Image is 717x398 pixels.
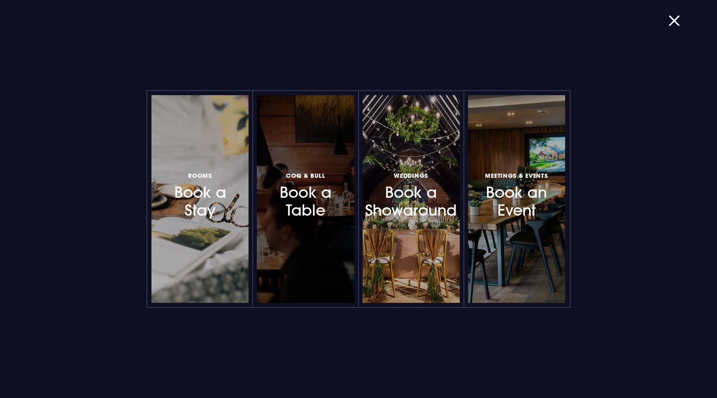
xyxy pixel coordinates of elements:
h3: Book a Stay [164,170,236,219]
a: Coq & BullBook a Table [257,95,354,303]
span: Weddings [394,172,428,179]
a: Meetings & EventsBook an Event [468,95,565,303]
h3: Book an Event [480,170,553,219]
span: Rooms [188,172,212,179]
a: RoomsBook a Stay [151,95,249,303]
h3: Book a Table [269,170,341,219]
span: Coq & Bull [286,172,325,179]
a: WeddingsBook a Showaround [363,95,460,303]
h3: Book a Showaround [375,170,447,219]
span: Meetings & Events [485,172,548,179]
